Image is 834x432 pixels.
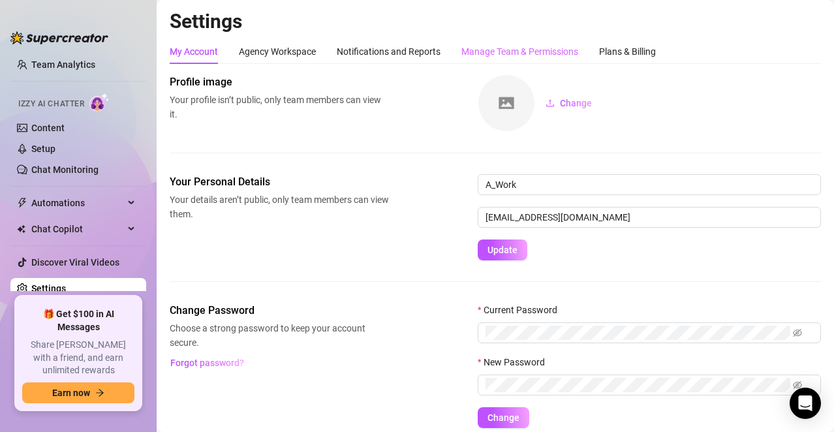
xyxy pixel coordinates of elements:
[10,31,108,44] img: logo-BBDzfeDw.svg
[793,328,802,337] span: eye-invisible
[486,378,790,392] input: New Password
[170,321,389,350] span: Choose a strong password to keep your account secure.
[170,352,244,373] button: Forgot password?
[560,98,592,108] span: Change
[170,93,389,121] span: Your profile isn’t public, only team members can view it.
[478,207,821,228] input: Enter new email
[790,388,821,419] div: Open Intercom Messenger
[52,388,90,398] span: Earn now
[22,382,134,403] button: Earn nowarrow-right
[478,239,527,260] button: Update
[170,44,218,59] div: My Account
[89,93,110,112] img: AI Chatter
[487,245,517,255] span: Update
[31,257,119,268] a: Discover Viral Videos
[535,93,602,114] button: Change
[31,123,65,133] a: Content
[18,98,84,110] span: Izzy AI Chatter
[170,174,389,190] span: Your Personal Details
[478,174,821,195] input: Enter name
[31,219,124,239] span: Chat Copilot
[337,44,440,59] div: Notifications and Reports
[239,44,316,59] div: Agency Workspace
[31,283,66,294] a: Settings
[793,380,802,390] span: eye-invisible
[170,74,389,90] span: Profile image
[599,44,656,59] div: Plans & Billing
[478,407,529,428] button: Change
[487,412,519,423] span: Change
[22,308,134,333] span: 🎁 Get $100 in AI Messages
[170,193,389,221] span: Your details aren’t public, only team members can view them.
[31,193,124,213] span: Automations
[461,44,578,59] div: Manage Team & Permissions
[170,358,244,368] span: Forgot password?
[486,326,790,340] input: Current Password
[95,388,104,397] span: arrow-right
[478,303,566,317] label: Current Password
[31,59,95,70] a: Team Analytics
[546,99,555,108] span: upload
[170,303,389,318] span: Change Password
[31,164,99,175] a: Chat Monitoring
[31,144,55,154] a: Setup
[170,9,821,34] h2: Settings
[17,224,25,234] img: Chat Copilot
[478,75,534,131] img: square-placeholder.png
[17,198,27,208] span: thunderbolt
[22,339,134,377] span: Share [PERSON_NAME] with a friend, and earn unlimited rewards
[478,355,553,369] label: New Password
